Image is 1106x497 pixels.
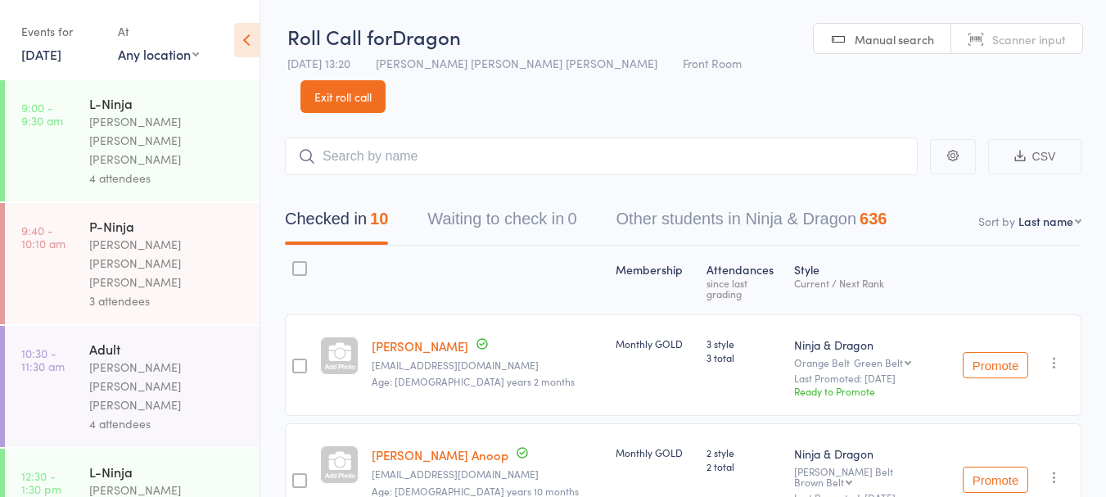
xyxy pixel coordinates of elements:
span: 2 total [706,459,781,473]
small: ayman_alshara@yahoo.com [372,359,603,371]
div: L-Ninja [89,94,246,112]
div: Events for [21,18,102,45]
div: since last grading [706,278,781,299]
div: Atten­dances [700,253,788,307]
div: [PERSON_NAME] [PERSON_NAME] [PERSON_NAME] [89,358,246,414]
div: Membership [609,253,700,307]
div: Ninja & Dragon [794,337,950,353]
span: 2 style [706,445,781,459]
span: Scanner input [992,31,1066,47]
span: 3 style [706,337,781,350]
small: anoopbr1985@gmail.com [372,468,603,480]
span: [DATE] 13:20 [287,55,350,71]
div: 636 [860,210,887,228]
time: 9:40 - 10:10 am [21,224,65,250]
div: 4 attendees [89,414,246,433]
a: [DATE] [21,45,61,63]
div: Adult [89,340,246,358]
div: 0 [567,210,576,228]
div: 4 attendees [89,169,246,188]
span: Roll Call for [287,23,392,50]
div: Green Belt [854,357,903,368]
div: [PERSON_NAME] [PERSON_NAME] [PERSON_NAME] [89,235,246,291]
div: Brown Belt [794,477,844,487]
div: P-Ninja [89,217,246,235]
span: 3 total [706,350,781,364]
input: Search by name [285,138,918,175]
div: Ninja & Dragon [794,445,950,462]
div: 10 [370,210,388,228]
button: Waiting to check in0 [427,201,576,245]
div: Current / Next Rank [794,278,950,288]
span: Dragon [392,23,461,50]
time: 10:30 - 11:30 am [21,346,65,373]
div: Orange Belt [794,357,950,368]
span: Manual search [855,31,934,47]
div: L-Ninja [89,463,246,481]
time: 12:30 - 1:30 pm [21,469,61,495]
div: Monthly GOLD [616,445,693,459]
div: Any location [118,45,199,63]
div: At [118,18,199,45]
div: Style [788,253,956,307]
span: Age: [DEMOGRAPHIC_DATA] years 2 months [372,374,575,388]
button: Other students in Ninja & Dragon636 [616,201,887,245]
button: Promote [963,467,1028,493]
div: [PERSON_NAME] Belt [794,466,950,487]
a: 10:30 -11:30 amAdult[PERSON_NAME] [PERSON_NAME] [PERSON_NAME]4 attendees [5,326,260,447]
span: Front Room [683,55,742,71]
small: Last Promoted: [DATE] [794,373,950,384]
div: Monthly GOLD [616,337,693,350]
div: [PERSON_NAME] [PERSON_NAME] [PERSON_NAME] [89,112,246,169]
a: [PERSON_NAME] [372,337,468,355]
div: Ready to Promote [794,384,950,398]
a: Exit roll call [300,80,386,113]
span: [PERSON_NAME] [PERSON_NAME] [PERSON_NAME] [376,55,657,71]
button: Checked in10 [285,201,388,245]
label: Sort by [978,213,1015,229]
button: CSV [988,139,1081,174]
button: Promote [963,352,1028,378]
div: Last name [1018,213,1073,229]
a: 9:40 -10:10 amP-Ninja[PERSON_NAME] [PERSON_NAME] [PERSON_NAME]3 attendees [5,203,260,324]
a: 9:00 -9:30 amL-Ninja[PERSON_NAME] [PERSON_NAME] [PERSON_NAME]4 attendees [5,80,260,201]
div: 3 attendees [89,291,246,310]
time: 9:00 - 9:30 am [21,101,63,127]
a: [PERSON_NAME] Anoop [372,446,508,463]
